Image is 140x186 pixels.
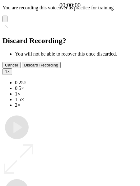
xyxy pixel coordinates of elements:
li: 0.25× [15,80,138,86]
li: 2× [15,102,138,108]
li: 1.5× [15,97,138,102]
li: You will not be able to recover this once discarded. [15,51,138,57]
li: 1× [15,91,138,97]
a: 00:00:00 [59,2,81,9]
h2: Discard Recording? [2,37,138,45]
span: 1 [5,69,7,74]
button: Discard Recording [22,62,61,68]
p: You are recording this voiceover as practice for training [2,5,138,11]
button: 1× [2,68,12,75]
li: 0.5× [15,86,138,91]
button: Cancel [2,62,21,68]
